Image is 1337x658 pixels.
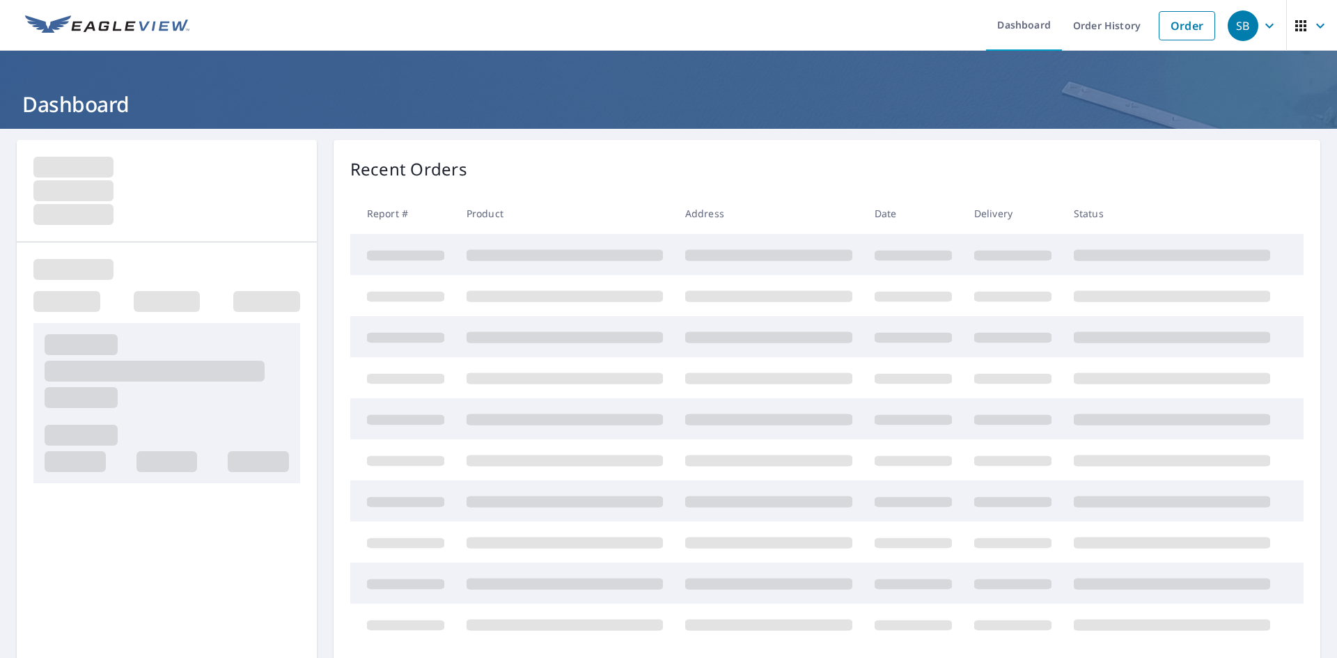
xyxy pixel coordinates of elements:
th: Delivery [963,193,1063,234]
div: SB [1228,10,1258,41]
th: Status [1063,193,1281,234]
a: Order [1159,11,1215,40]
th: Address [674,193,863,234]
th: Product [455,193,674,234]
p: Recent Orders [350,157,467,182]
th: Date [863,193,963,234]
h1: Dashboard [17,90,1320,118]
th: Report # [350,193,455,234]
img: EV Logo [25,15,189,36]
